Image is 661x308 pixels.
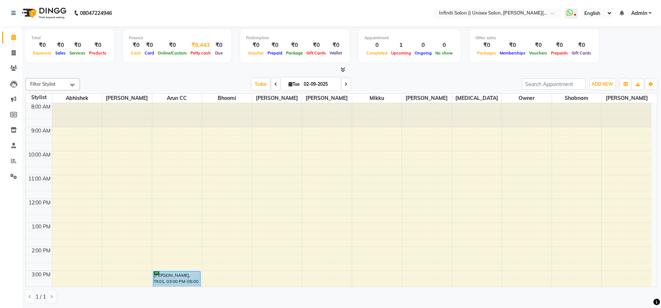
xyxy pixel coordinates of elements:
div: ₹0 [143,41,156,49]
span: Voucher [246,50,266,56]
span: [PERSON_NAME] [302,94,352,103]
div: ₹0 [53,41,68,49]
div: 1 [389,41,413,49]
span: [PERSON_NAME] [402,94,452,103]
div: ₹0 [475,41,498,49]
div: ₹0 [305,41,328,49]
div: 0 [413,41,434,49]
div: ₹0 [570,41,593,49]
span: [PERSON_NAME] [252,94,302,103]
span: Gift Cards [570,50,593,56]
div: Total [31,35,108,41]
span: Arun CC [152,94,202,103]
span: Due [213,50,225,56]
span: Expenses [31,50,53,56]
div: ₹0 [549,41,570,49]
div: Finance [129,35,225,41]
span: [PERSON_NAME] [602,94,652,103]
div: 8:00 AM [30,103,52,111]
div: 1:00 PM [30,223,52,231]
div: ₹0 [87,41,108,49]
span: 1 / 1 [36,293,46,301]
div: ₹0 [129,41,143,49]
span: Vouchers [527,50,549,56]
span: ADD NEW [592,81,613,87]
div: ₹6,443 [189,41,213,49]
span: Admin [631,9,647,17]
span: Packages [475,50,498,56]
b: 08047224946 [80,3,112,23]
span: Completed [364,50,389,56]
div: 12:00 PM [27,199,52,207]
div: 10:00 AM [27,151,52,159]
span: No show [434,50,455,56]
div: ₹0 [328,41,344,49]
span: Prepaids [549,50,570,56]
div: ₹0 [498,41,527,49]
span: Card [143,50,156,56]
div: ₹0 [213,41,225,49]
div: Other sales [475,35,593,41]
span: Gift Cards [305,50,328,56]
div: 11:00 AM [27,175,52,183]
div: Stylist [26,94,52,101]
button: ADD NEW [590,79,615,89]
div: 0 [364,41,389,49]
div: ₹0 [246,41,266,49]
div: 2:00 PM [30,247,52,255]
span: Owner [502,94,552,103]
span: Online/Custom [156,50,189,56]
div: ₹0 [284,41,305,49]
span: Upcoming [389,50,413,56]
span: Bhoomi [202,94,252,103]
input: Search Appointment [522,78,585,90]
div: 9:00 AM [30,127,52,135]
div: ₹0 [156,41,189,49]
span: Tue [287,81,302,87]
span: Petty cash [189,50,213,56]
div: Redemption [246,35,344,41]
span: Today [252,78,270,90]
span: Products [87,50,108,56]
div: ₹0 [68,41,87,49]
span: Mikku [352,94,402,103]
span: [MEDICAL_DATA] [452,94,502,103]
span: Wallet [328,50,344,56]
span: Abhishek [52,94,102,103]
div: ₹0 [266,41,284,49]
span: Services [68,50,87,56]
input: 2025-09-02 [302,79,338,90]
div: 0 [434,41,455,49]
div: 3:00 PM [30,271,52,279]
div: ₹0 [31,41,53,49]
span: Ongoing [413,50,434,56]
span: [PERSON_NAME] [102,94,152,103]
span: Cash [129,50,143,56]
img: logo [19,3,68,23]
span: Package [284,50,305,56]
span: Prepaid [266,50,284,56]
span: Memberships [498,50,527,56]
div: ₹0 [527,41,549,49]
span: Sales [53,50,68,56]
span: Filter Stylist [30,81,56,87]
div: Appointment [364,35,455,41]
span: Shabnam [552,94,602,103]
